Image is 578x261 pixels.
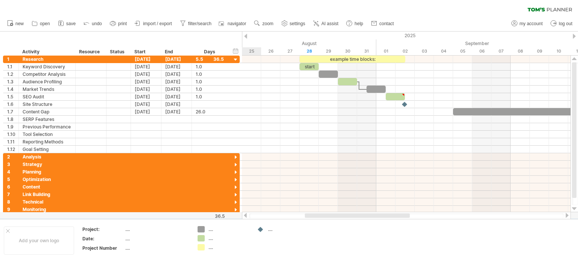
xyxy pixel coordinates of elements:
[196,71,224,78] div: 1.0
[23,71,71,78] div: Competitor Analysis
[92,21,102,26] span: undo
[242,47,261,55] div: Monday, 25 August 2025
[23,146,71,153] div: Goal Setting
[7,131,18,138] div: 1.10
[23,63,71,70] div: Keyword Discovery
[300,56,405,63] div: example time blocks:
[82,235,124,242] div: Date:
[7,183,18,190] div: 6
[7,123,18,130] div: 1.9
[131,56,161,63] div: [DATE]
[23,101,71,108] div: Site Structure
[7,153,18,160] div: 2
[23,116,71,123] div: SERP Features
[131,71,161,78] div: [DATE]
[82,245,124,251] div: Project Number
[23,206,71,213] div: Monitoring
[262,21,273,26] span: zoom
[82,19,104,29] a: undo
[218,19,248,29] a: navigator
[23,183,71,190] div: Content
[7,71,18,78] div: 1.2
[311,19,341,29] a: AI assist
[208,226,249,232] div: ....
[530,47,549,55] div: Tuesday, 9 September 2025
[23,176,71,183] div: Optimization
[280,47,300,55] div: Wednesday, 27 August 2025
[559,21,572,26] span: log out
[118,21,127,26] span: print
[196,86,224,93] div: 1.0
[7,56,18,63] div: 1
[208,244,249,250] div: ....
[161,86,192,93] div: [DATE]
[131,93,161,100] div: [DATE]
[4,226,74,255] div: Add your own logo
[415,47,434,55] div: Wednesday, 3 September 2025
[7,206,18,213] div: 9
[319,47,338,55] div: Friday, 29 August 2025
[196,78,224,85] div: 1.0
[357,47,376,55] div: Sunday, 31 August 2025
[23,86,71,93] div: Market Trends
[7,176,18,183] div: 5
[300,63,319,70] div: start
[344,19,365,29] a: help
[40,21,50,26] span: open
[196,56,224,63] div: 5.5
[321,21,338,26] span: AI assist
[23,138,71,145] div: Reporting Methods
[82,226,124,232] div: Project:
[491,47,511,55] div: Sunday, 7 September 2025
[133,19,174,29] a: import / export
[66,21,76,26] span: save
[79,48,102,56] div: Resource
[23,78,71,85] div: Audience Profiling
[300,47,319,55] div: Thursday, 28 August 2025
[228,21,246,26] span: navigator
[7,138,18,145] div: 1.11
[131,78,161,85] div: [DATE]
[510,19,545,29] a: my account
[23,198,71,205] div: Technical
[453,47,472,55] div: Friday, 5 September 2025
[338,47,357,55] div: Saturday, 30 August 2025
[192,48,227,56] div: Days
[131,108,161,115] div: [DATE]
[108,19,129,29] a: print
[196,108,224,115] div: 26.0
[7,161,18,168] div: 3
[7,86,18,93] div: 1.4
[7,191,18,198] div: 7
[131,63,161,70] div: [DATE]
[261,47,280,55] div: Tuesday, 26 August 2025
[280,19,307,29] a: settings
[161,78,192,85] div: [DATE]
[7,108,18,115] div: 1.7
[511,47,530,55] div: Monday, 8 September 2025
[23,56,71,63] div: Research
[549,19,575,29] a: log out
[165,48,187,56] div: End
[252,19,275,29] a: zoom
[23,153,71,160] div: Analysis
[56,19,78,29] a: save
[188,21,211,26] span: filter/search
[549,47,568,55] div: Wednesday, 10 September 2025
[472,47,491,55] div: Saturday, 6 September 2025
[7,168,18,175] div: 4
[125,226,189,232] div: ....
[192,213,225,219] div: 36.5
[268,226,309,232] div: ....
[23,108,71,115] div: Content Gap
[23,168,71,175] div: Planning
[161,56,192,63] div: [DATE]
[5,19,26,29] a: new
[15,21,24,26] span: new
[161,93,192,100] div: [DATE]
[208,235,249,241] div: ....
[7,101,18,108] div: 1.6
[23,191,71,198] div: Link Building
[196,93,224,100] div: 1.0
[7,63,18,70] div: 1.1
